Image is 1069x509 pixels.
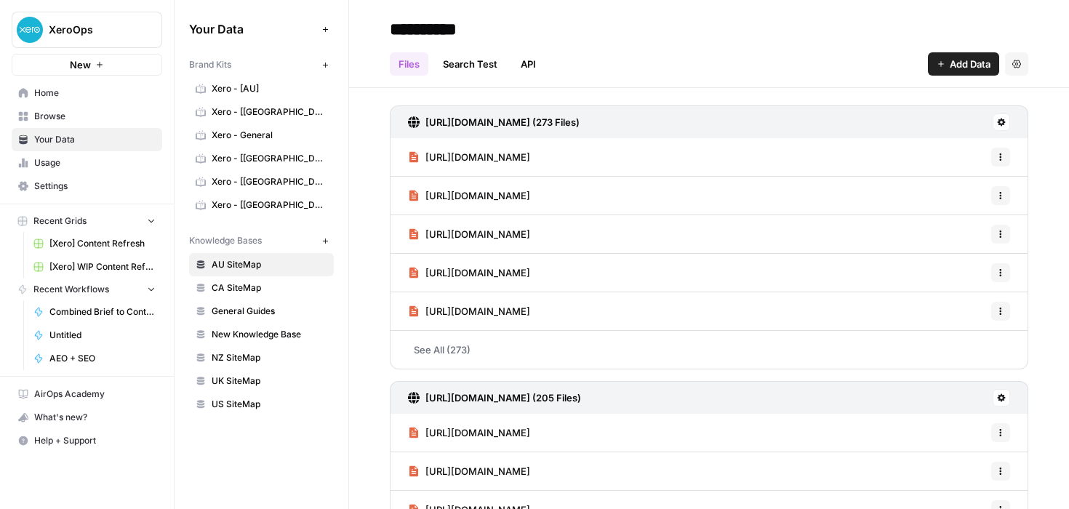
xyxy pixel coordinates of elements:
a: [Xero] WIP Content Refresh [27,255,162,278]
button: New [12,54,162,76]
span: Xero - [AU] [212,82,327,95]
a: CA SiteMap [189,276,334,300]
img: XeroOps Logo [17,17,43,43]
span: [URL][DOMAIN_NAME] [425,265,530,280]
a: Home [12,81,162,105]
a: [URL][DOMAIN_NAME] [408,254,530,292]
a: Xero - [AU] [189,77,334,100]
a: Your Data [12,128,162,151]
span: Combined Brief to Content [49,305,156,318]
a: Usage [12,151,162,175]
a: AEO + SEO [27,347,162,370]
span: Xero - [[GEOGRAPHIC_DATA]] [212,105,327,119]
span: Brand Kits [189,58,231,71]
button: Workspace: XeroOps [12,12,162,48]
a: Xero - [[GEOGRAPHIC_DATA]] [189,193,334,217]
span: [URL][DOMAIN_NAME] [425,227,530,241]
a: US SiteMap [189,393,334,416]
span: Settings [34,180,156,193]
span: [Xero] Content Refresh [49,237,156,250]
span: AU SiteMap [212,258,327,271]
button: What's new? [12,406,162,429]
button: Recent Workflows [12,278,162,300]
a: [URL][DOMAIN_NAME] [408,177,530,215]
span: Untitled [49,329,156,342]
button: Add Data [928,52,999,76]
span: Browse [34,110,156,123]
span: NZ SiteMap [212,351,327,364]
a: API [512,52,545,76]
span: [URL][DOMAIN_NAME] [425,150,530,164]
span: General Guides [212,305,327,318]
span: XeroOps [49,23,137,37]
a: [URL][DOMAIN_NAME] (273 Files) [408,106,580,138]
a: Xero - [[GEOGRAPHIC_DATA]] [189,147,334,170]
a: [Xero] Content Refresh [27,232,162,255]
span: Xero - [[GEOGRAPHIC_DATA]] [212,175,327,188]
a: [URL][DOMAIN_NAME] [408,138,530,176]
span: Recent Grids [33,215,87,228]
span: Xero - [[GEOGRAPHIC_DATA]] [212,199,327,212]
a: Settings [12,175,162,198]
span: Xero - General [212,129,327,142]
span: Xero - [[GEOGRAPHIC_DATA]] [212,152,327,165]
div: What's new? [12,406,161,428]
h3: [URL][DOMAIN_NAME] (273 Files) [425,115,580,129]
span: AEO + SEO [49,352,156,365]
button: Help + Support [12,429,162,452]
a: See All (273) [390,331,1028,369]
span: CA SiteMap [212,281,327,294]
span: Add Data [950,57,990,71]
a: Browse [12,105,162,128]
span: Your Data [34,133,156,146]
a: Files [390,52,428,76]
a: Combined Brief to Content [27,300,162,324]
span: [Xero] WIP Content Refresh [49,260,156,273]
a: Xero - [[GEOGRAPHIC_DATA]] [189,170,334,193]
a: Untitled [27,324,162,347]
span: UK SiteMap [212,374,327,388]
span: Usage [34,156,156,169]
span: [URL][DOMAIN_NAME] [425,464,530,478]
a: General Guides [189,300,334,323]
a: New Knowledge Base [189,323,334,346]
a: [URL][DOMAIN_NAME] [408,292,530,330]
h3: [URL][DOMAIN_NAME] (205 Files) [425,390,581,405]
button: Recent Grids [12,210,162,232]
span: [URL][DOMAIN_NAME] [425,304,530,318]
span: [URL][DOMAIN_NAME] [425,188,530,203]
a: [URL][DOMAIN_NAME] [408,452,530,490]
span: Help + Support [34,434,156,447]
a: [URL][DOMAIN_NAME] (205 Files) [408,382,581,414]
a: [URL][DOMAIN_NAME] [408,414,530,452]
a: AU SiteMap [189,253,334,276]
span: AirOps Academy [34,388,156,401]
span: New [70,57,91,72]
a: Xero - [[GEOGRAPHIC_DATA]] [189,100,334,124]
a: Xero - General [189,124,334,147]
a: NZ SiteMap [189,346,334,369]
span: New Knowledge Base [212,328,327,341]
a: Search Test [434,52,506,76]
span: US SiteMap [212,398,327,411]
a: AirOps Academy [12,382,162,406]
a: [URL][DOMAIN_NAME] [408,215,530,253]
span: [URL][DOMAIN_NAME] [425,425,530,440]
a: UK SiteMap [189,369,334,393]
span: Recent Workflows [33,283,109,296]
span: Knowledge Bases [189,234,262,247]
span: Home [34,87,156,100]
span: Your Data [189,20,316,38]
